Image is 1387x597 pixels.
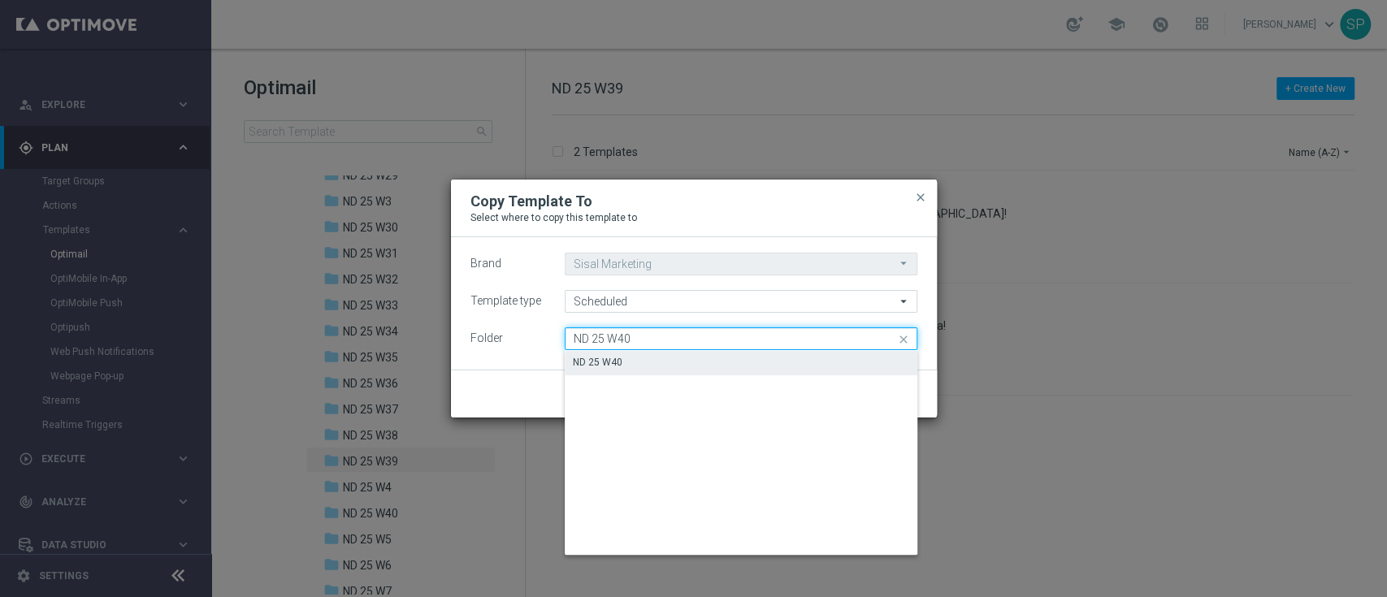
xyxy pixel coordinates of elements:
[573,355,622,370] div: ND 25 W40
[896,291,912,312] i: arrow_drop_down
[914,191,927,204] span: close
[470,211,917,224] p: Select where to copy this template to
[470,294,541,308] label: Template type
[896,328,912,351] i: close
[470,257,501,270] label: Brand
[896,253,912,274] i: arrow_drop_down
[470,331,503,345] label: Folder
[565,327,917,350] input: Quick find
[470,192,592,211] h2: Copy Template To
[565,351,917,375] div: Press SPACE to select this row.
